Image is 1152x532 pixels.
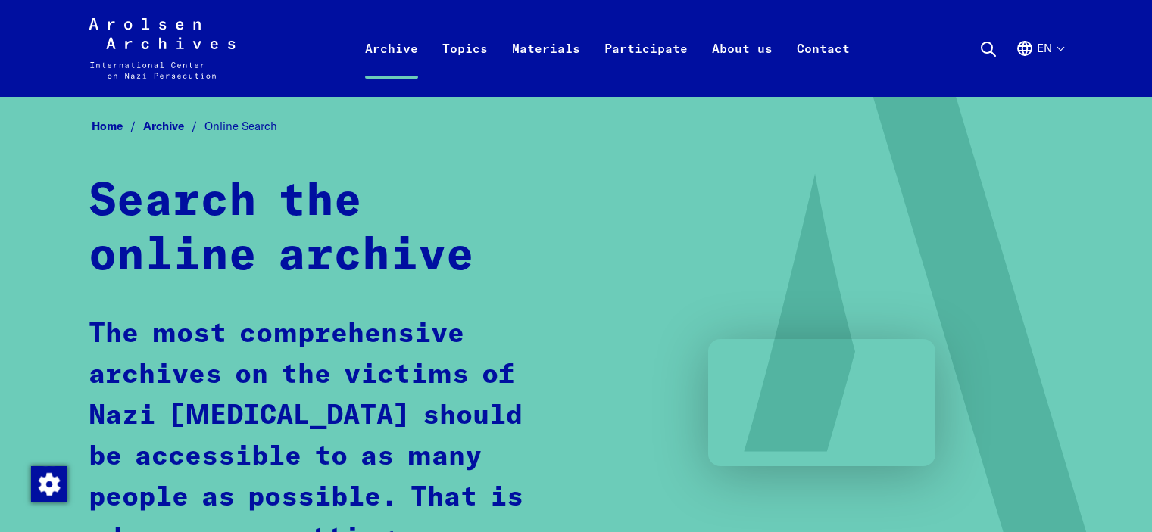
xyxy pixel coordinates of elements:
[143,119,204,133] a: Archive
[592,36,700,97] a: Participate
[785,36,862,97] a: Contact
[700,36,785,97] a: About us
[30,465,67,502] div: Change consent
[353,36,430,97] a: Archive
[1016,39,1063,94] button: English, language selection
[500,36,592,97] a: Materials
[92,119,143,133] a: Home
[31,466,67,502] img: Change consent
[353,18,862,79] nav: Primary
[89,115,1064,138] nav: Breadcrumb
[89,179,474,279] strong: Search the online archive
[430,36,500,97] a: Topics
[204,119,277,133] span: Online Search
